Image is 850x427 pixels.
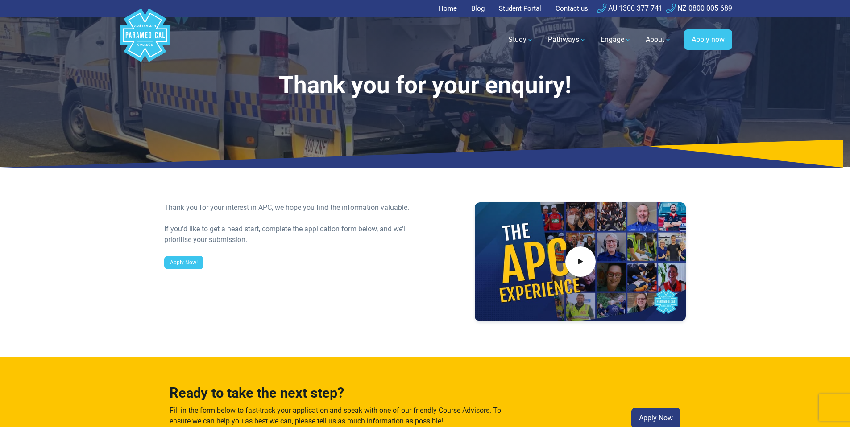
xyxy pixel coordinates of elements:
p: Fill in the form below to fast-track your application and speak with one of our friendly Course A... [170,405,507,427]
a: AU 1300 377 741 [597,4,663,12]
h1: Thank you for your enquiry! [164,71,686,99]
a: Engage [595,27,637,52]
a: Pathways [543,27,592,52]
a: Apply now [684,29,732,50]
div: If you’d like to get a head start, complete the application form below, and we’ll prioritise your... [164,224,420,245]
h3: Ready to take the next step? [170,385,507,402]
div: Thank you for your interest in APC, we hope you find the information valuable. [164,202,420,213]
a: Apply Now! [164,256,203,269]
a: NZ 0800 005 689 [666,4,732,12]
a: About [640,27,677,52]
a: Study [503,27,539,52]
a: Australian Paramedical College [118,17,172,62]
